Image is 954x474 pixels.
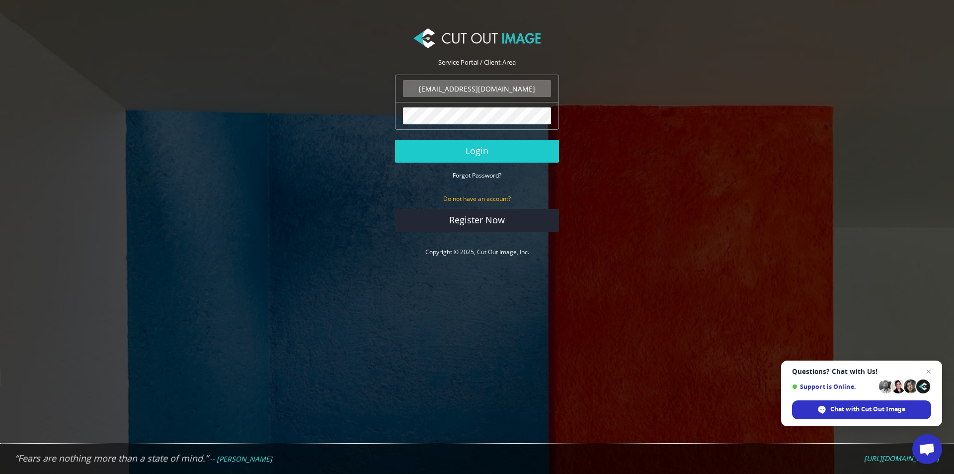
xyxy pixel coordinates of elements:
small: Forgot Password? [453,171,501,180]
img: Cut Out Image [413,28,541,48]
small: Do not have an account? [443,194,511,203]
a: Copyright © 2025, Cut Out Image, Inc. [425,248,529,256]
button: Login [395,140,559,163]
span: Questions? Chat with Us! [792,368,931,376]
input: Email Address [403,80,551,97]
a: Register Now [395,209,559,232]
a: [URL][DOMAIN_NAME] [864,454,939,463]
em: -- [PERSON_NAME] [210,454,272,464]
em: “Fears are nothing more than a state of mind.” [15,452,208,464]
a: Forgot Password? [453,171,501,180]
span: Chat with Cut Out Image [830,405,905,414]
span: Support is Online. [792,383,875,390]
span: Service Portal / Client Area [438,58,516,67]
span: Chat with Cut Out Image [792,400,931,419]
em: [URL][DOMAIN_NAME] [864,454,939,463]
a: Open chat [912,434,942,464]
